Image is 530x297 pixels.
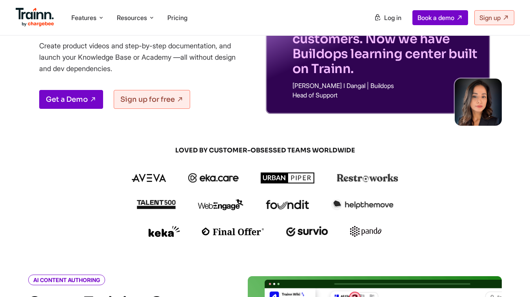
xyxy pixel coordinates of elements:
span: LOVED BY CUSTOMER-OBSESSED TEAMS WORLDWIDE [77,146,453,155]
img: urbanpiper logo [261,172,315,183]
iframe: Chat Widget [491,259,530,297]
a: Get a Demo [39,90,103,109]
p: Create product videos and step-by-step documentation, and launch your Knowledge Base or Academy —... [39,40,247,74]
i: AI CONTENT AUTHORING [28,275,105,285]
p: We didn't have a self-service resource for training customers. Now we have Buildops learning cent... [292,2,481,76]
span: Resources [117,13,147,22]
img: restroworks logo [337,174,398,182]
p: Head of Support [292,92,481,98]
a: Sign up for free [114,90,190,109]
a: Log in [369,11,406,25]
img: webengage logo [198,199,243,210]
span: Sign up [479,14,501,22]
img: ekacare logo [188,173,239,183]
span: Log in [384,14,401,22]
img: Trainn Logo [16,8,54,27]
img: keka logo [149,226,180,237]
img: finaloffer logo [202,227,264,235]
a: Book a demo [412,10,468,25]
span: Book a demo [417,14,454,22]
span: Features [71,13,96,22]
img: pando logo [350,226,381,237]
img: talent500 logo [136,200,176,209]
p: [PERSON_NAME] I Dangal | Buildops [292,82,481,89]
img: aveva logo [132,174,166,182]
img: sabina-buildops.d2e8138.png [455,79,502,126]
a: Pricing [167,14,187,22]
a: Sign up [474,10,514,25]
img: foundit logo [265,200,309,209]
img: survio logo [286,226,328,236]
img: helpthemove logo [331,199,394,210]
